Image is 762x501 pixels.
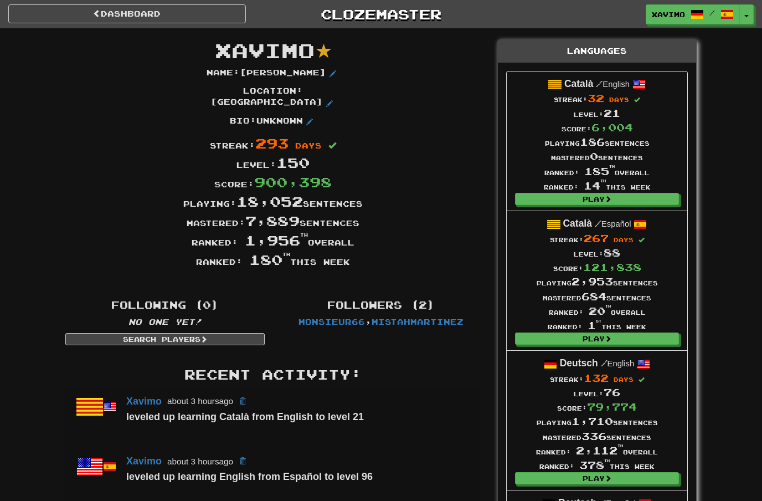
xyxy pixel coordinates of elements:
[262,4,500,24] a: Clozemaster
[255,135,289,151] span: 293
[589,305,611,317] span: 20
[536,371,658,385] div: Streak:
[57,211,489,231] div: Mastered: sentences
[576,444,623,457] span: 2,112
[596,319,601,323] sup: st
[57,250,489,269] div: Ranked: this week
[273,294,489,328] div: ,
[536,414,658,428] div: Playing sentences
[596,79,603,89] span: /
[544,135,651,149] div: Playing sentences
[634,97,640,103] span: Streak includes today.
[215,38,315,62] span: Xavimo
[639,377,645,383] span: Streak includes today.
[544,120,651,135] div: Score:
[126,456,162,467] a: Xavimo
[57,172,489,192] div: Score:
[126,395,162,406] a: Xavimo
[276,154,310,171] span: 150
[65,333,265,345] a: Search Players
[282,252,290,257] sup: th
[580,136,605,148] span: 186
[584,165,615,177] span: 185
[709,9,715,17] span: /
[595,219,631,228] small: Español
[588,92,604,104] span: 32
[515,333,679,345] a: Play
[614,236,634,243] span: days
[590,150,598,162] span: 0
[498,40,696,63] div: Languages
[254,173,332,190] span: 900,398
[298,317,365,326] a: monsieur66
[544,91,651,105] div: Streak:
[646,4,740,24] a: Xavimo /
[544,164,651,178] div: Ranked: overall
[584,232,609,244] span: 267
[234,275,271,286] iframe: X Post Button
[605,304,611,308] sup: th
[245,232,308,248] span: 1,956
[65,367,481,382] h3: Recent Activity:
[57,231,489,250] div: Ranked: overall
[126,471,373,482] strong: leveled up learning English from Español to level 96
[609,165,615,168] sup: th
[604,459,610,463] sup: th
[57,192,489,211] div: Playing: sentences
[560,357,598,369] strong: Deutsch
[245,212,300,229] span: 7,889
[537,246,658,260] div: Level:
[537,304,658,318] div: Ranked: overall
[236,193,303,209] span: 18,052
[57,134,489,153] div: Streak:
[190,85,356,110] p: Location : [GEOGRAPHIC_DATA]
[581,430,606,442] span: 336
[536,385,658,400] div: Level:
[563,218,592,229] strong: Català
[584,180,606,192] span: 14
[588,319,601,331] span: 1
[652,9,685,19] span: Xavimo
[536,429,658,443] div: Mastered sentences
[249,251,290,268] span: 180
[230,115,316,129] p: Bio : Unknown
[536,458,658,472] div: Ranked: this week
[167,457,233,466] small: about 3 hours ago
[537,231,658,246] div: Streak:
[544,178,651,193] div: Ranked: this week
[604,107,620,119] span: 21
[604,247,620,259] span: 88
[544,106,651,120] div: Level:
[65,300,265,311] h4: Following (0)
[207,67,339,80] p: Name : [PERSON_NAME]
[601,358,607,368] span: /
[601,359,635,368] small: English
[8,4,246,23] a: Dashboard
[571,275,613,288] span: 2,953
[591,121,633,134] span: 6,004
[614,376,634,383] span: days
[372,317,464,326] a: MistahMartinez
[584,372,609,384] span: 132
[537,289,658,304] div: Mastered sentences
[128,317,202,326] em: No one yet!
[275,275,312,286] iframe: fb:share_button Facebook Social Plugin
[537,260,658,274] div: Score:
[587,401,637,413] span: 79,774
[300,232,308,238] sup: th
[544,149,651,163] div: Mastered sentences
[639,237,645,243] span: Streak includes today.
[617,444,623,448] sup: th
[564,78,594,89] strong: Català
[609,96,629,103] span: days
[515,472,679,484] a: Play
[536,400,658,414] div: Score:
[295,141,322,150] span: days
[579,459,610,471] span: 378
[57,153,489,172] div: Level:
[281,300,481,311] h4: Followers (2)
[581,290,606,303] span: 684
[600,179,606,183] sup: th
[604,386,620,398] span: 76
[571,415,613,427] span: 1,710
